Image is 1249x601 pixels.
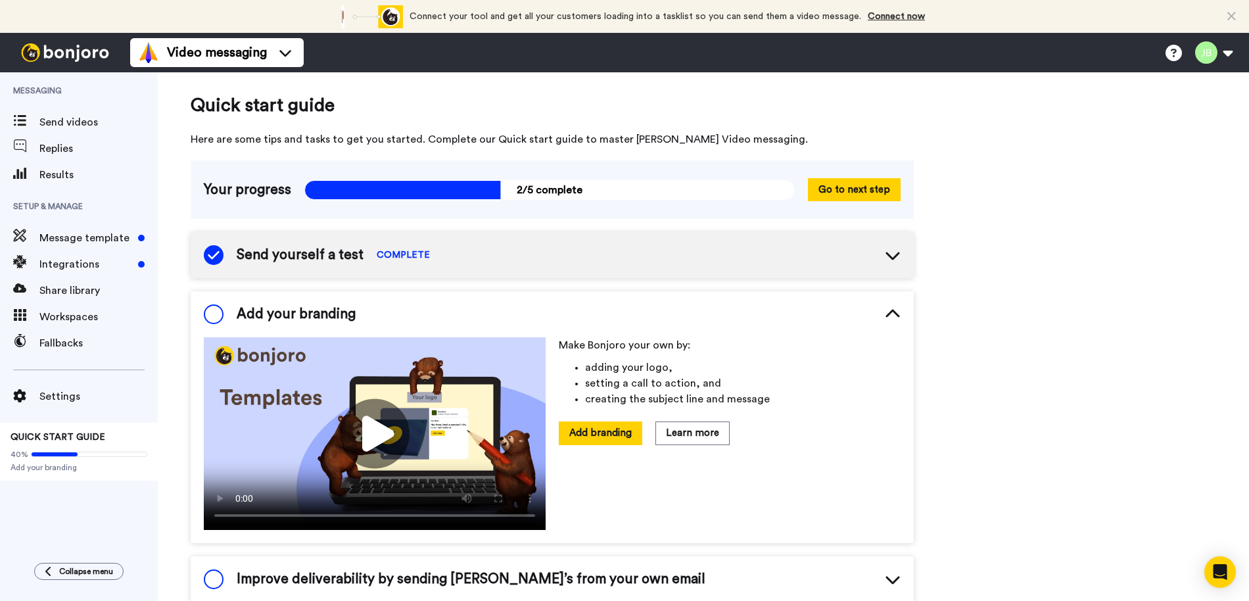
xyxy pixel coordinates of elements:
span: Replies [39,141,158,156]
span: Integrations [39,256,133,272]
a: Connect now [868,12,925,21]
span: Here are some tips and tasks to get you started. Complete our Quick start guide to master [PERSON... [191,132,914,147]
span: Connect your tool and get all your customers loading into a tasklist so you can send them a video... [410,12,861,21]
span: Quick start guide [191,92,914,118]
button: Learn more [655,421,730,445]
span: 2/5 complete [304,180,795,200]
span: 40% [11,449,28,460]
span: Add your branding [237,304,356,324]
span: COMPLETE [377,249,430,262]
span: Send yourself a test [237,245,364,265]
span: Collapse menu [59,566,113,577]
img: vm-color.svg [138,42,159,63]
span: Results [39,167,158,183]
span: Workspaces [39,309,158,325]
span: Fallbacks [39,335,158,351]
li: creating the subject line and message [585,391,901,407]
span: Message template [39,230,133,246]
button: Collapse menu [34,563,124,580]
span: QUICK START GUIDE [11,433,105,442]
span: Improve deliverability by sending [PERSON_NAME]’s from your own email [237,569,705,589]
span: Settings [39,389,158,404]
span: Your progress [204,180,291,200]
button: Go to next step [808,178,901,201]
div: animation [331,5,403,28]
button: Add branding [559,421,642,445]
div: Open Intercom Messenger [1204,556,1236,588]
li: adding your logo, [585,360,901,375]
img: bj-logo-header-white.svg [16,43,114,62]
span: Add your branding [11,462,147,473]
span: Send videos [39,114,158,130]
span: Share library [39,283,158,299]
span: Video messaging [167,43,267,62]
li: setting a call to action, and [585,375,901,391]
p: Make Bonjoro your own by: [559,337,901,353]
